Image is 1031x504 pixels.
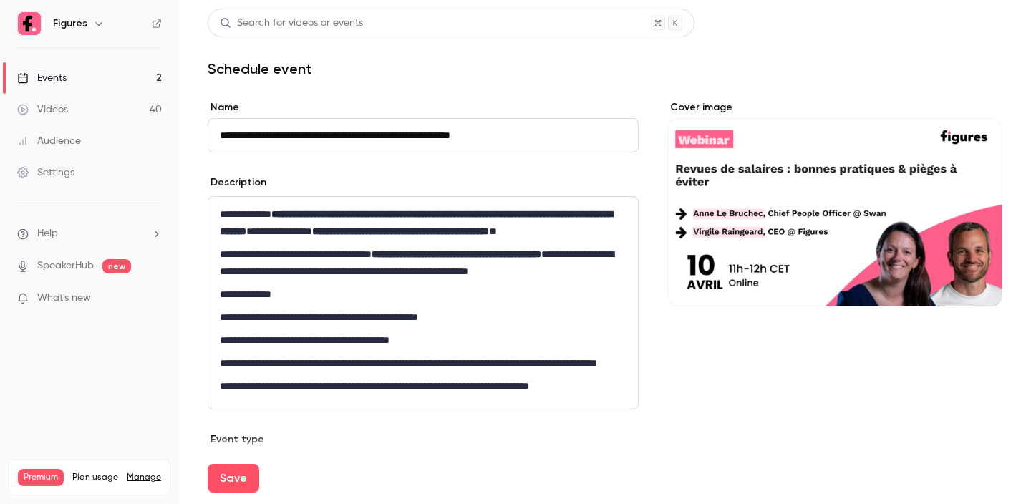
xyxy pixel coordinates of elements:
[17,134,81,148] div: Audience
[208,196,639,409] section: description
[127,472,161,483] a: Manage
[208,175,266,190] label: Description
[220,16,363,31] div: Search for videos or events
[208,100,639,115] label: Name
[37,226,58,241] span: Help
[208,432,639,447] p: Event type
[37,291,91,306] span: What's new
[208,464,259,493] button: Save
[18,12,41,35] img: Figures
[145,292,162,305] iframe: Noticeable Trigger
[17,226,162,241] li: help-dropdown-opener
[17,71,67,85] div: Events
[37,258,94,273] a: SpeakerHub
[102,259,131,273] span: new
[53,16,87,31] h6: Figures
[17,165,74,180] div: Settings
[18,469,64,486] span: Premium
[17,102,68,117] div: Videos
[208,197,638,409] div: editor
[72,472,118,483] span: Plan usage
[667,100,1002,115] label: Cover image
[208,60,1002,77] h1: Schedule event
[667,100,1002,306] section: Cover image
